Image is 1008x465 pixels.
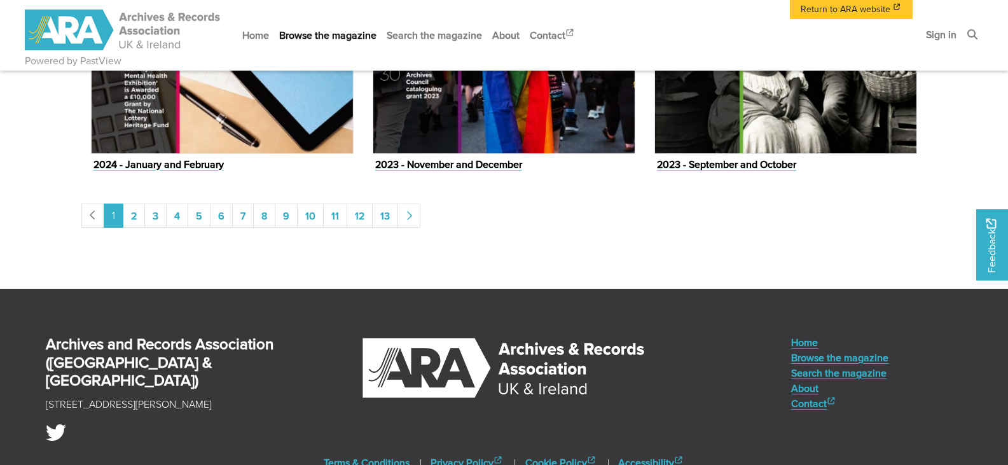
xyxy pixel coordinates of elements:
[791,396,888,411] a: Contact
[801,3,890,16] span: Return to ARA website
[275,204,298,228] a: Goto page 9
[166,204,188,228] a: Goto page 4
[525,18,581,52] a: Contact
[253,204,275,228] a: Goto page 8
[361,335,647,401] img: Archives & Records Association (UK & Ireland)
[123,204,145,228] a: Goto page 2
[791,350,888,365] a: Browse the magazine
[791,335,888,350] a: Home
[25,53,121,69] a: Powered by PastView
[323,204,347,228] a: Goto page 11
[921,18,962,52] a: Sign in
[976,209,1008,281] a: Would you like to provide feedback?
[297,204,324,228] a: Goto page 10
[81,204,927,228] nav: pagination
[791,365,888,380] a: Search the magazine
[46,397,212,412] p: [STREET_ADDRESS][PERSON_NAME]
[188,204,211,228] a: Goto page 5
[984,218,999,272] span: Feedback
[232,204,254,228] a: Goto page 7
[791,380,888,396] a: About
[104,204,123,228] span: Goto page 1
[46,333,273,391] strong: Archives and Records Association ([GEOGRAPHIC_DATA] & [GEOGRAPHIC_DATA])
[25,3,222,58] a: ARA - ARC Magazine | Powered by PastView logo
[274,18,382,52] a: Browse the magazine
[144,204,167,228] a: Goto page 3
[81,204,104,228] li: Previous page
[382,18,487,52] a: Search the magazine
[397,204,420,228] a: Next page
[487,18,525,52] a: About
[372,204,398,228] a: Goto page 13
[25,10,222,50] img: ARA - ARC Magazine | Powered by PastView
[210,204,233,228] a: Goto page 6
[347,204,373,228] a: Goto page 12
[237,18,274,52] a: Home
